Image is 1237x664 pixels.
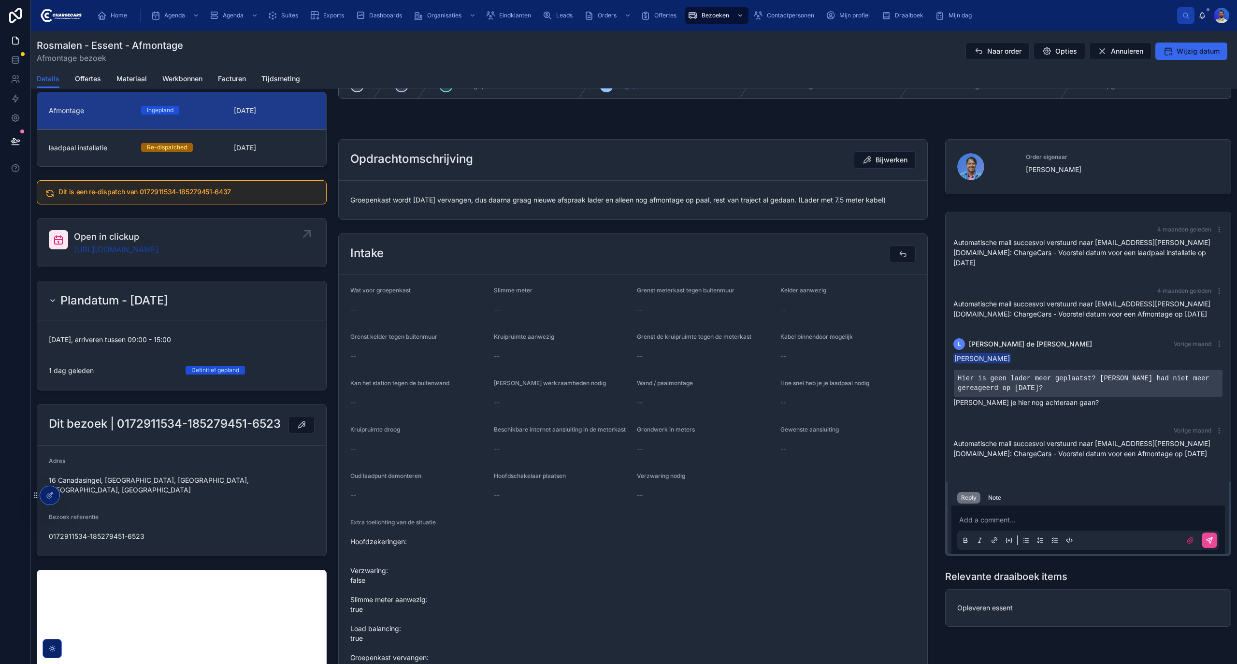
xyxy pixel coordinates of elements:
span: [DATE] [234,106,315,115]
span: -- [350,398,356,407]
span: Details [37,74,59,84]
a: Dashboards [353,7,409,24]
span: Leads [556,12,573,19]
span: Grenst de kruipruimte tegen de meterkast [637,333,751,340]
span: -- [494,491,500,500]
a: Offertes [75,70,101,89]
span: [DATE], arriveren tussen 09:00 - 15:00 [49,335,315,345]
span: [PERSON_NAME] [1026,165,1220,174]
h2: Plandatum - [DATE] [60,293,168,308]
span: Mijn profiel [839,12,870,19]
span: Gewenste aansluiting [780,426,839,433]
a: [URL][DOMAIN_NAME] [74,244,158,255]
p: [PERSON_NAME] je hier nog achteraan gaan? [953,397,1223,407]
span: -- [494,305,500,315]
button: Reply [957,492,980,504]
span: Exports [323,12,344,19]
span: -- [350,491,356,500]
a: laadpaal installatieRe-dispatched[DATE] [37,129,326,166]
div: scrollable content [89,5,1177,26]
span: 0172911534-185279451-6523 [49,532,315,541]
span: Materiaal [116,74,147,84]
a: AfmontageIngepland[DATE] [37,92,326,129]
p: Automatische mail succesvol verstuurd naar [EMAIL_ADDRESS][PERSON_NAME][DOMAIN_NAME]: ChargeCars ... [953,237,1223,268]
span: Opties [1055,46,1077,56]
a: Open in clickup[URL][DOMAIN_NAME] [37,218,326,267]
span: Kruipruimte aanwezig [494,333,554,340]
span: Kan het station tegen de buitenwand [350,379,449,387]
span: 4 maanden geleden [1157,287,1211,294]
span: Facturen [218,74,246,84]
span: 16 Canadasingel, [GEOGRAPHIC_DATA], [GEOGRAPHIC_DATA], [GEOGRAPHIC_DATA], [GEOGRAPHIC_DATA] [49,476,315,495]
p: Automatische mail succesvol verstuurd naar [EMAIL_ADDRESS][PERSON_NAME][DOMAIN_NAME]: ChargeCars ... [953,299,1223,319]
p: Automatische mail succesvol verstuurd naar [EMAIL_ADDRESS][PERSON_NAME][DOMAIN_NAME]: ChargeCars ... [953,438,1223,459]
span: -- [637,305,643,315]
span: -- [637,444,643,454]
span: -- [494,351,500,361]
span: Offertes [75,74,101,84]
a: Home [94,7,134,24]
span: Dashboards [369,12,402,19]
a: Suites [265,7,305,24]
a: Orders [581,7,636,24]
span: -- [350,305,356,315]
span: Draaiboek [895,12,923,19]
span: -- [494,398,500,407]
span: Oud laadpunt demonteren [350,472,421,479]
a: Leads [540,7,579,24]
span: Tijdsmeting [261,74,300,84]
span: Kruipruimte droog [350,426,400,433]
span: 4 maanden geleden [1157,226,1211,233]
h2: Intake [350,245,384,261]
span: Naar order [987,46,1021,56]
span: Offertes [654,12,676,19]
span: Mijn dag [949,12,972,19]
span: Groepenkast wordt [DATE] vervangen, dus daarna graag nieuwe afspraak lader en alleen nog afmontag... [350,195,916,205]
span: Hoofdschakelaar plaatsen [494,472,566,479]
a: Offertes [638,7,683,24]
span: Suites [281,12,298,19]
button: Opties [1034,43,1085,60]
span: Kelder aanwezig [780,287,826,294]
span: -- [780,305,786,315]
a: Eindklanten [483,7,538,24]
span: -- [637,351,643,361]
span: Agenda [164,12,185,19]
span: Wat voor groepenkast [350,287,411,294]
span: Opleveren essent [957,603,1219,613]
p: 1 dag geleden [49,366,94,375]
div: Ingepland [147,106,173,115]
span: Bezoeken [702,12,729,19]
span: [PERSON_NAME] de [PERSON_NAME] [969,339,1092,349]
span: Open in clickup [74,230,158,244]
button: Annuleren [1089,43,1151,60]
span: Bijwerken [876,155,907,165]
h2: Dit bezoek | 0172911534-185279451-6523 [49,416,281,432]
span: Vorige maand [1174,340,1211,347]
span: Orders [598,12,617,19]
img: App logo [39,8,82,23]
span: Slimme meter [494,287,532,294]
button: Wijzig datum [1155,43,1227,60]
span: -- [637,398,643,407]
span: Organisaties [427,12,461,19]
span: -- [350,351,356,361]
span: Beschikbare internet aansluiting in de meterkast [494,426,626,433]
a: Details [37,70,59,88]
span: Agenda [223,12,244,19]
span: Order eigenaar [1026,153,1220,161]
a: Bezoeken [685,7,748,24]
pre: Hier is geen lader meer geplaatst? [PERSON_NAME] had niet meer gereageerd op [DATE]? [953,369,1223,397]
span: Vorige maand [1174,427,1211,434]
span: laadpaal installatie [49,143,107,153]
span: Afmontage [49,106,84,115]
span: Contactpersonen [767,12,814,19]
div: Definitief gepland [191,366,239,375]
a: Materiaal [116,70,147,89]
span: Home [111,12,127,19]
span: -- [780,398,786,407]
span: Adres [49,457,65,464]
a: Agenda [206,7,263,24]
a: Organisaties [411,7,481,24]
div: Note [988,494,1001,502]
